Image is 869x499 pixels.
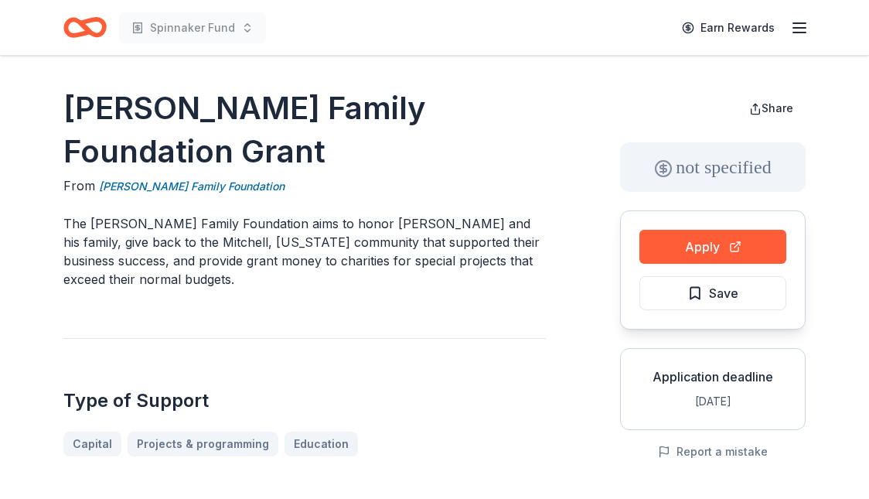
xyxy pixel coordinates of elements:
a: Projects & programming [128,432,278,456]
button: Save [639,276,786,310]
span: Spinnaker Fund [150,19,235,37]
div: [DATE] [633,392,792,411]
span: Share [762,101,793,114]
button: Apply [639,230,786,264]
span: Save [709,283,738,303]
button: Report a mistake [658,443,768,461]
button: Spinnaker Fund [119,12,266,43]
div: From [63,176,546,196]
a: Capital [63,432,121,456]
div: not specified [620,142,806,192]
div: Application deadline [633,367,792,386]
a: [PERSON_NAME] Family Foundation [99,177,285,196]
a: Education [285,432,358,456]
h1: [PERSON_NAME] Family Foundation Grant [63,87,546,173]
h2: Type of Support [63,388,546,413]
p: The [PERSON_NAME] Family Foundation aims to honor [PERSON_NAME] and his family, give back to the ... [63,214,546,289]
button: Share [737,93,806,124]
a: Earn Rewards [673,14,784,42]
a: Home [63,9,107,46]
